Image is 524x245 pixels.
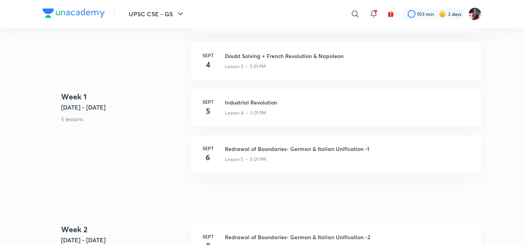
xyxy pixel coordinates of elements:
h6: Sept [200,145,216,152]
img: Solanki Ghorai [468,7,481,21]
h6: Sept [200,52,216,59]
h5: [DATE] - [DATE] [61,103,185,112]
h5: [DATE] - [DATE] [61,235,185,245]
h4: Week 1 [61,91,185,103]
p: Lesson 4 • 5:01 PM [225,110,266,117]
img: avatar [387,10,394,17]
h6: Sept [200,233,216,240]
h4: 4 [200,59,216,70]
a: Sept6Redrawal of Boundaries- German & Italian Unification -1Lesson 5 • 5:01 PM [191,135,481,182]
p: 5 lessons [61,115,185,123]
h4: Week 2 [61,224,185,235]
p: Lesson 5 • 5:01 PM [225,156,266,163]
img: streak [439,10,446,18]
img: Company Logo [43,9,105,18]
h4: 5 [200,105,216,117]
a: Sept4Doubt Solving + French Revolution & NapoleonLesson 3 • 5:01 PM [191,43,481,89]
h4: 6 [200,152,216,163]
a: Sept5Industrial RevolutionLesson 4 • 5:01 PM [191,89,481,135]
button: avatar [384,8,397,20]
a: Company Logo [43,9,105,20]
button: UPSC CSE - GS [124,6,190,22]
h3: Redrawal of Boundaries- German & Italian Unification -2 [225,233,472,241]
h3: Doubt Solving + French Revolution & Napoleon [225,52,472,60]
h3: Industrial Revolution [225,98,472,106]
h6: Sept [200,98,216,105]
h3: Redrawal of Boundaries- German & Italian Unification -1 [225,145,472,153]
p: Lesson 3 • 5:01 PM [225,63,266,70]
